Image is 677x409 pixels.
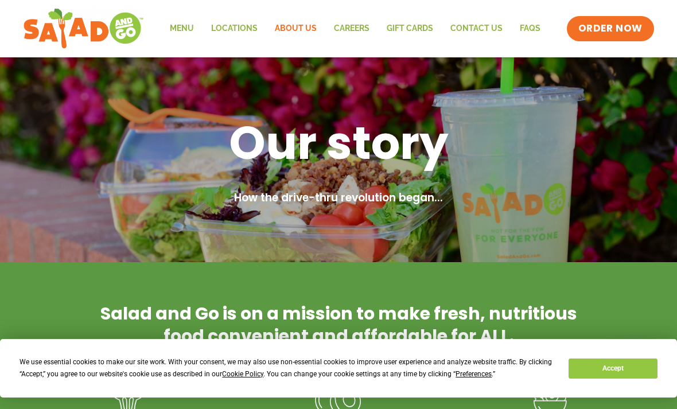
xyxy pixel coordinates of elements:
a: Careers [325,15,378,42]
a: Contact Us [442,15,511,42]
span: Preferences [456,370,492,378]
a: GIFT CARDS [378,15,442,42]
a: Locations [203,15,266,42]
div: We use essential cookies to make our site work. With your consent, we may also use non-essential ... [20,356,555,380]
span: Cookie Policy [222,370,263,378]
a: FAQs [511,15,549,42]
nav: Menu [161,15,549,42]
a: About Us [266,15,325,42]
span: ORDER NOW [578,22,643,36]
h1: Our story [40,113,637,173]
a: ORDER NOW [567,16,654,41]
button: Accept [569,359,657,379]
h2: How the drive-thru revolution began... [40,190,637,207]
img: new-SAG-logo-768×292 [23,6,144,52]
a: Menu [161,15,203,42]
h2: Salad and Go is on a mission to make fresh, nutritious food convenient and affordable for ALL. [98,302,579,347]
